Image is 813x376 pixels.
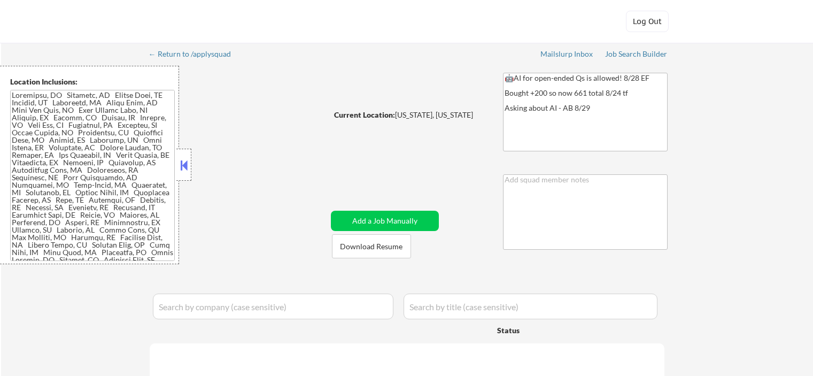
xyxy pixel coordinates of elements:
div: [US_STATE], [US_STATE] [334,110,485,120]
button: Log Out [626,11,669,32]
a: ← Return to /applysquad [149,50,241,60]
a: Job Search Builder [605,50,668,60]
div: Mailslurp Inbox [540,50,594,58]
div: Status [497,320,589,340]
div: Location Inclusions: [10,76,175,87]
button: Add a Job Manually [331,211,439,231]
input: Search by title (case sensitive) [404,294,657,319]
button: Download Resume [332,234,411,258]
input: Search by company (case sensitive) [153,294,393,319]
a: Mailslurp Inbox [540,50,594,60]
div: Job Search Builder [605,50,668,58]
div: ← Return to /applysquad [149,50,241,58]
strong: Current Location: [334,110,395,119]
